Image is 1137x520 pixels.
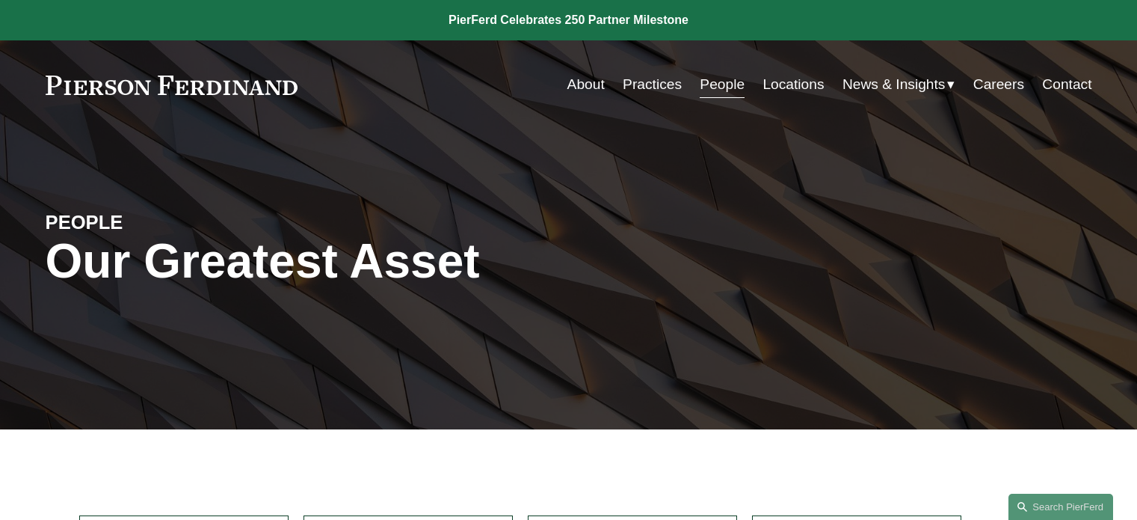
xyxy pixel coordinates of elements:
[46,234,743,289] h1: Our Greatest Asset
[1042,70,1091,99] a: Contact
[623,70,682,99] a: Practices
[973,70,1024,99] a: Careers
[762,70,824,99] a: Locations
[567,70,605,99] a: About
[1008,494,1113,520] a: Search this site
[700,70,745,99] a: People
[46,210,307,234] h4: PEOPLE
[842,72,946,98] span: News & Insights
[842,70,955,99] a: folder dropdown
